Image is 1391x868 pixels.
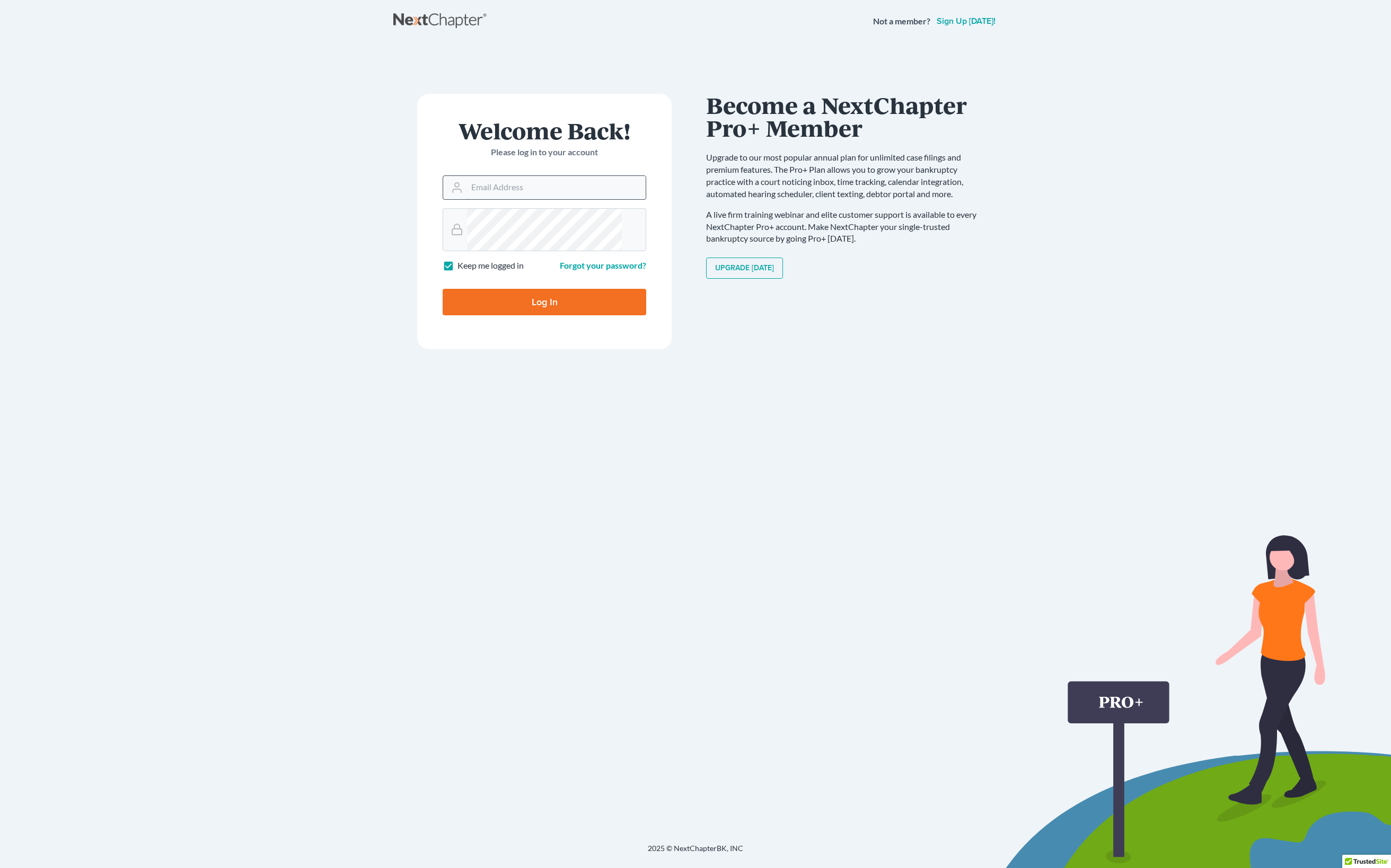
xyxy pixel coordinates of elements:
[935,17,998,25] a: Sign up [DATE]!
[467,176,646,199] input: Email Address
[393,843,998,862] div: 2025 © NextChapterBK, INC
[873,15,930,28] strong: Not a member?
[706,258,783,279] a: Upgrade [DATE]
[443,289,646,315] input: Log In
[443,146,646,158] p: Please log in to your account
[706,94,987,139] h1: Become a NextChapter Pro+ Member
[457,260,524,272] label: Keep me logged in
[706,209,987,245] p: A live firm training webinar and elite customer support is available to every NextChapter Pro+ ac...
[560,260,646,270] a: Forgot your password?
[443,119,646,142] h1: Welcome Back!
[706,152,987,200] p: Upgrade to our most popular annual plan for unlimited case filings and premium features. The Pro+...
